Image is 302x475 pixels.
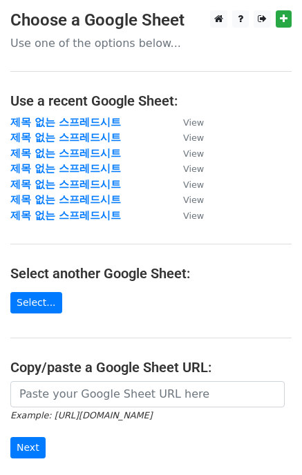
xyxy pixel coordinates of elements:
a: 제목 없는 스프레드시트 [10,162,121,175]
a: View [169,147,204,159]
a: View [169,162,204,175]
small: View [183,180,204,190]
h3: Choose a Google Sheet [10,10,292,30]
a: 제목 없는 스프레드시트 [10,147,121,159]
small: Example: [URL][DOMAIN_NAME] [10,410,152,420]
input: Next [10,437,46,458]
a: 제목 없는 스프레드시트 [10,193,121,206]
small: View [183,195,204,205]
a: 제목 없는 스프레드시트 [10,131,121,144]
a: View [169,178,204,191]
small: View [183,164,204,174]
a: 제목 없는 스프레드시트 [10,178,121,191]
a: Select... [10,292,62,313]
a: View [169,193,204,206]
a: 제목 없는 스프레드시트 [10,116,121,128]
a: View [169,131,204,144]
h4: Copy/paste a Google Sheet URL: [10,359,292,376]
small: View [183,211,204,221]
small: View [183,117,204,128]
small: View [183,133,204,143]
small: View [183,148,204,159]
a: 제목 없는 스프레드시트 [10,209,121,222]
input: Paste your Google Sheet URL here [10,381,285,407]
p: Use one of the options below... [10,36,292,50]
h4: Select another Google Sheet: [10,265,292,282]
a: View [169,116,204,128]
a: View [169,209,204,222]
h4: Use a recent Google Sheet: [10,93,292,109]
